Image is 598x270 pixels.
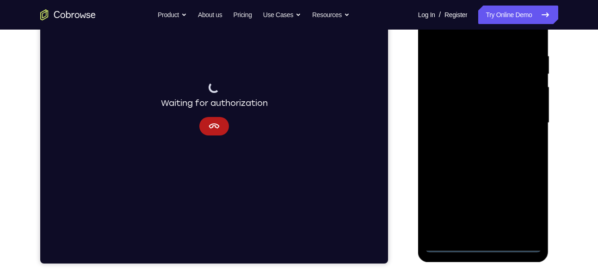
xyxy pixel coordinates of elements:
span: / [439,9,441,20]
button: Cancel [159,163,189,182]
a: Try Online Demo [478,6,558,24]
button: Resources [312,6,350,24]
button: Product [158,6,187,24]
button: Use Cases [263,6,301,24]
a: Go to the home page [40,9,96,20]
a: Register [444,6,467,24]
div: Waiting for authorization [121,128,228,156]
a: About us [198,6,222,24]
a: Pricing [233,6,252,24]
a: Log In [418,6,435,24]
